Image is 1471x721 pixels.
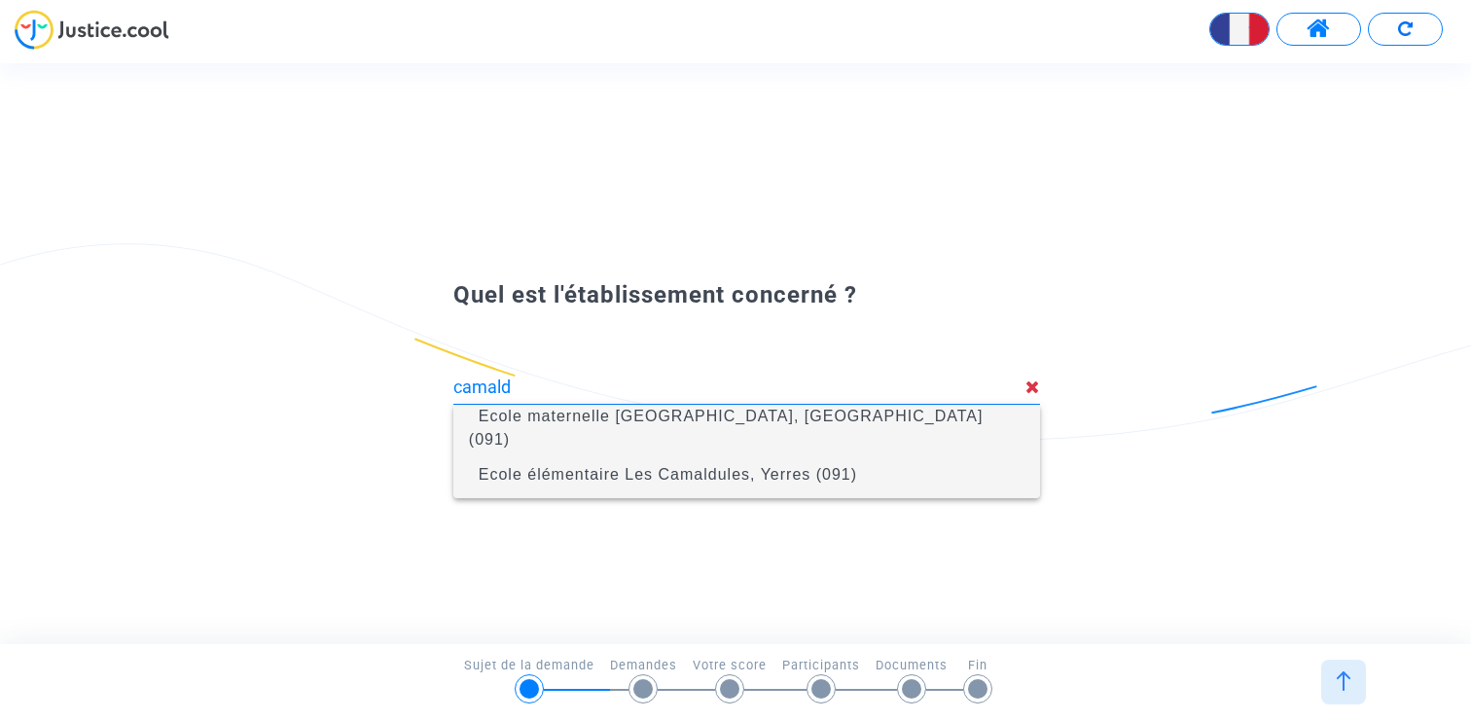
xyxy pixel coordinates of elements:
[469,408,984,448] span: Ecole maternelle [GEOGRAPHIC_DATA], [GEOGRAPHIC_DATA] (091)
[15,10,169,50] img: jc-logo.svg
[1398,21,1413,36] img: Recommencer le formulaire
[1276,13,1361,46] button: Accéder à mon espace utilisateur
[1209,13,1270,46] button: Changer la langue
[479,466,857,483] span: Ecole élémentaire Les Camaldules, Yerres (091)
